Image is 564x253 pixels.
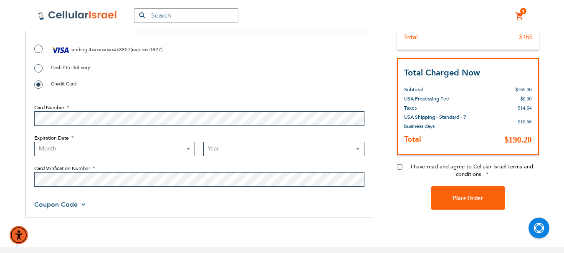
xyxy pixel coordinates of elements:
[515,11,524,21] a: 1
[10,226,28,244] div: Accessibility Menu
[149,46,161,53] span: 0827
[518,105,532,111] span: $14.64
[505,135,532,144] span: $190.20
[89,46,131,53] span: 4xxxxxxxxxxx3357
[404,95,449,102] span: USA Processing Fee
[518,119,532,125] span: $10.56
[51,80,76,87] span: Credit Card
[411,163,533,178] span: I have read and agree to Cellular Israel terms and conditions.
[431,186,505,210] button: Place Order
[403,33,418,41] div: Total
[404,103,469,113] th: Taxes
[34,44,162,56] label: ( : )
[404,67,480,78] strong: Total Charged Now
[404,79,469,94] th: Subtotal
[522,8,525,15] span: 1
[134,8,238,23] input: Search
[132,46,148,53] span: expires
[34,104,64,111] span: Card Number
[71,46,87,53] span: ending
[51,64,90,71] span: Cash On Delivery
[34,165,90,172] span: Card Verification Number
[521,96,532,102] span: $0.00
[34,135,69,141] span: Expiration Date
[404,114,466,130] span: USA Shipping - Standard - 7 business days
[453,195,483,201] span: Place Order
[38,10,117,20] img: Cellular Israel Logo
[519,33,533,41] div: $165
[516,87,532,93] span: $165.00
[34,200,78,209] span: Coupon Code
[51,44,70,56] img: Visa
[404,134,421,145] strong: Total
